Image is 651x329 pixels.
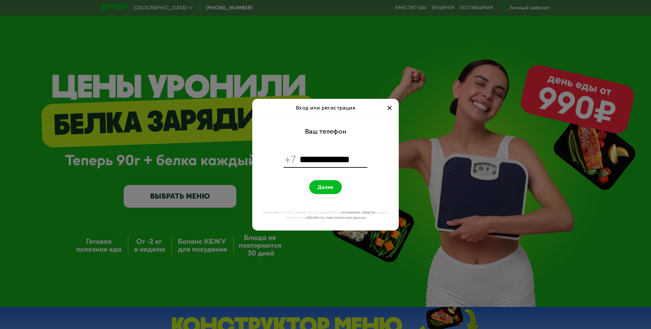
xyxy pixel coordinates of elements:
div: Нажимая кнопку "Далее", Вы соглашаетесь с и даете согласие на [256,210,395,220]
span: +7 [285,153,297,166]
a: обработку персональных данных [306,215,366,220]
span: Далее [318,184,333,190]
div: Ваш телефон [305,127,346,135]
a: условиями оферты [341,210,375,215]
span: Вход или регистрация [296,105,355,111]
button: Далее [309,180,342,194]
